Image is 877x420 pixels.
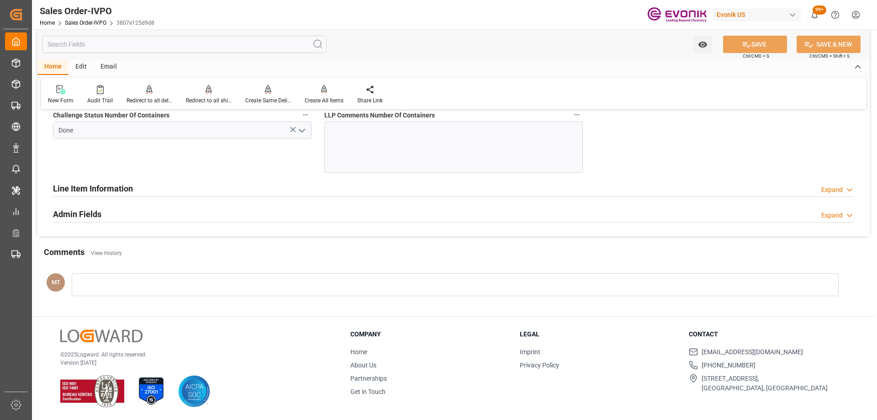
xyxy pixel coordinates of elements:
[305,96,343,105] div: Create All Items
[350,388,386,395] a: Get in Touch
[245,96,291,105] div: Create Same Delivery Date
[44,246,85,258] h2: Comments
[804,5,825,25] button: show 100 new notifications
[702,347,803,357] span: [EMAIL_ADDRESS][DOMAIN_NAME]
[713,8,801,21] div: Evonik US
[37,59,69,75] div: Home
[520,362,559,369] a: Privacy Policy
[53,182,133,195] h2: Line Item Information
[350,330,508,339] h3: Company
[60,330,143,343] img: Logward Logo
[350,348,367,356] a: Home
[69,59,94,75] div: Edit
[178,375,210,407] img: AICPA SOC
[40,20,55,26] a: Home
[647,7,707,23] img: Evonik-brand-mark-Deep-Purple-RGB.jpeg_1700498283.jpeg
[813,5,826,15] span: 99+
[821,211,843,220] div: Expand
[825,5,845,25] button: Help Center
[520,330,678,339] h3: Legal
[350,362,376,369] a: About Us
[702,361,755,370] span: [PHONE_NUMBER]
[53,111,169,120] span: Challenge Status Number Of Containers
[294,123,308,138] button: open menu
[60,359,328,367] p: Version [DATE]
[60,375,124,407] img: ISO 9001 & ISO 14001 Certification
[797,36,861,53] button: SAVE & NEW
[300,109,312,121] button: Challenge Status Number Of Containers
[821,185,843,195] div: Expand
[60,351,328,359] p: © 2025 Logward. All rights reserved.
[743,53,769,59] span: Ctrl/CMD + S
[693,36,712,53] button: open menu
[520,348,540,356] a: Imprint
[689,330,847,339] h3: Contact
[42,36,327,53] input: Search Fields
[357,96,383,105] div: Share Link
[350,375,387,382] a: Partnerships
[571,109,583,121] button: LLP Comments Number Of Containers
[713,6,804,23] button: Evonik US
[52,279,60,286] span: MT
[702,374,828,393] span: [STREET_ADDRESS], [GEOGRAPHIC_DATA], [GEOGRAPHIC_DATA]
[135,375,167,407] img: ISO 27001 Certification
[65,20,106,26] a: Sales Order-IVPO
[324,111,435,120] span: LLP Comments Number Of Containers
[94,59,124,75] div: Email
[809,53,850,59] span: Ctrl/CMD + Shift + S
[48,96,74,105] div: New Form
[40,4,154,18] div: Sales Order-IVPO
[186,96,232,105] div: Redirect to all shipments
[127,96,172,105] div: Redirect to all deliveries
[723,36,787,53] button: SAVE
[53,208,101,220] h2: Admin Fields
[91,250,122,256] a: View History
[87,96,113,105] div: Audit Trail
